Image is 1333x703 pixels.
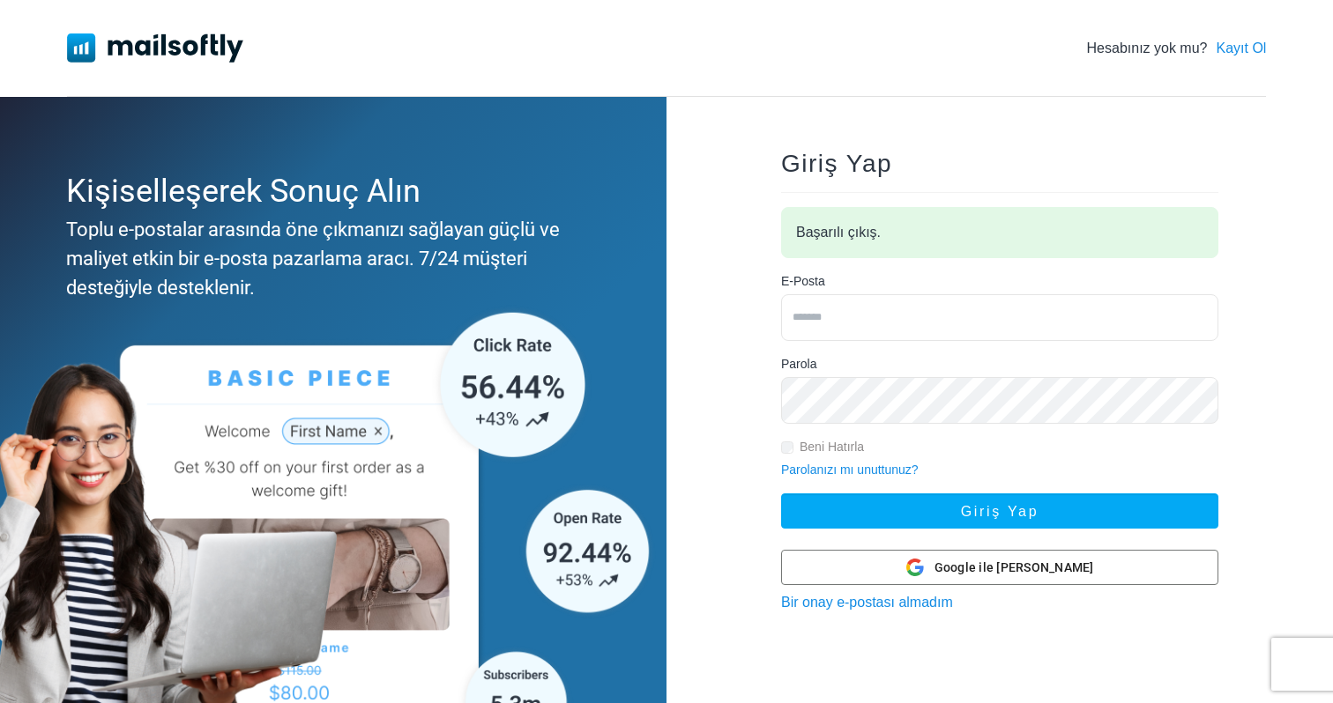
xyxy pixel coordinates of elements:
span: Giriş Yap [781,150,892,177]
label: Beni Hatırla [800,438,864,456]
div: Toplu e-postalar arasında öne çıkmanızı sağlayan güçlü ve maliyet etkin bir e-posta pazarlama ara... [66,215,592,302]
span: Google ile [PERSON_NAME] [935,559,1094,577]
div: Başarılı çıkış. [781,207,1218,258]
label: Parola [781,355,816,374]
a: Parolanızı mı unuttunuz? [781,462,919,477]
button: Google ile [PERSON_NAME] [781,550,1218,585]
a: Kayıt Ol [1216,38,1266,59]
a: Bir onay e-postası almadım [781,595,953,610]
div: Kişiselleşerek Sonuç Alın [66,167,592,215]
label: E-Posta [781,272,825,291]
div: Hesabınız yok mu? [1087,38,1267,59]
img: Mailsoftly [67,33,243,62]
button: Giriş Yap [781,493,1218,529]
